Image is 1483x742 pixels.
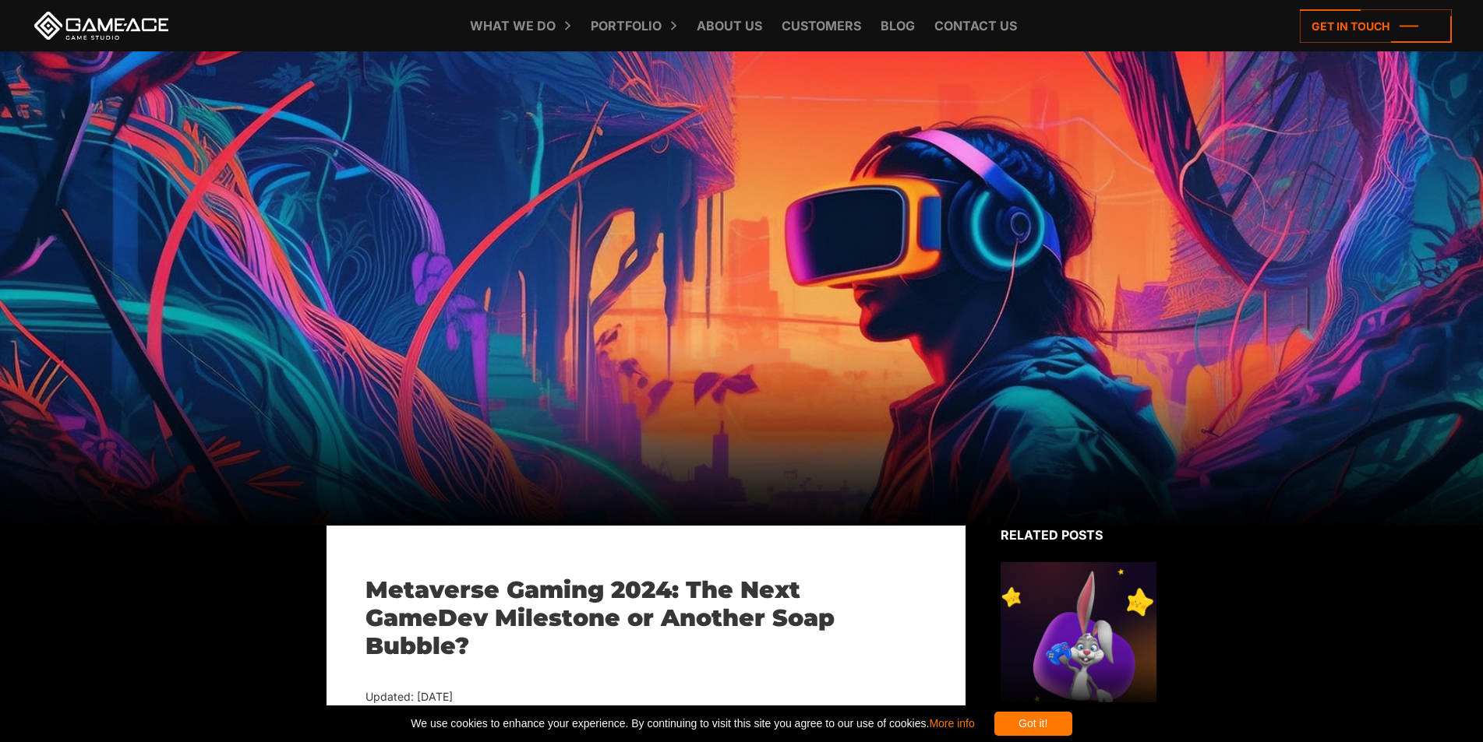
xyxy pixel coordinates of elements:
[929,717,974,730] a: More info
[365,687,927,707] div: Updated: [DATE]
[1001,526,1156,544] div: Related posts
[1001,562,1156,736] a: The Role of AR In Games Described and Explained
[1001,562,1156,702] img: Related
[365,576,927,660] h1: Metaverse Gaming 2024: The Next GameDev Milestone or Another Soap Bubble?
[994,712,1072,736] div: Got it!
[1300,9,1452,43] a: Get in touch
[411,712,974,736] span: We use cookies to enhance your experience. By continuing to visit this site you agree to our use ...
